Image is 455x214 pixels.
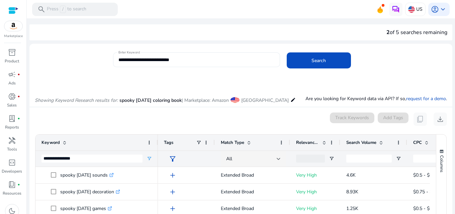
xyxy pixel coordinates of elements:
div: of 5 searches remaining [386,28,447,36]
span: search [37,5,45,13]
span: 1.25K [346,205,358,212]
span: $0.5 - $0.75 [413,205,439,212]
span: spooky [DATE] coloring book [119,97,182,103]
p: Reports [5,124,19,130]
span: add [169,188,177,196]
p: spooky [DATE] decoration [60,185,120,199]
span: add [169,171,177,179]
span: campaign [8,70,16,78]
p: Press to search [47,6,86,13]
span: / [60,6,66,13]
span: add [169,205,177,213]
span: code_blocks [8,159,16,167]
span: Search [311,57,326,64]
span: Search Volume [346,140,376,146]
input: Keyword Filter Input [41,155,143,163]
p: Extended Broad [221,168,284,182]
a: request for a demo [406,95,446,102]
p: Sales [7,102,17,108]
input: Search Volume Filter Input [346,155,392,163]
p: US [416,3,423,15]
span: handyman [8,137,16,145]
button: Open Filter Menu [329,156,334,161]
img: us.svg [408,6,415,13]
span: Keyword [41,140,60,146]
span: donut_small [8,92,16,100]
span: CPC [413,140,422,146]
span: keyboard_arrow_down [439,5,447,13]
span: fiber_manual_record [17,117,20,120]
span: account_circle [431,5,439,13]
span: Match Type [221,140,244,146]
span: $0.75 - $1.35 [413,189,441,195]
i: Showing Keyword Research results for: [35,97,118,103]
p: spooky [DATE] sounds [60,168,114,182]
p: Extended Broad [221,185,284,199]
span: $0.5 - $0.75 [413,172,439,178]
span: Columns [439,155,445,172]
span: fiber_manual_record [17,183,20,186]
span: book_4 [8,181,16,189]
mat-icon: edit [290,96,296,104]
span: fiber_manual_record [17,73,20,76]
span: Tags [164,140,173,146]
span: [GEOGRAPHIC_DATA] [241,97,289,103]
span: inventory_2 [8,48,16,56]
p: Very High [296,168,334,182]
img: amazon.svg [4,21,22,31]
p: Resources [3,190,21,196]
p: Ads [8,80,16,86]
span: download [436,115,444,123]
p: Marketplace [4,34,23,39]
p: Tools [7,146,17,152]
span: filter_alt [169,155,177,163]
button: Search [287,52,351,68]
span: lab_profile [8,115,16,123]
span: Relevance Score [296,140,320,146]
span: fiber_manual_record [17,95,20,98]
button: Open Filter Menu [396,156,401,161]
button: Open Filter Menu [147,156,152,161]
p: Product [5,58,19,64]
span: | Marketplace: Amazon [182,97,229,103]
button: download [434,113,447,126]
span: All [226,156,232,162]
mat-label: Enter Keyword [118,50,140,55]
span: 4.6K [346,172,356,178]
span: 8.93K [346,189,358,195]
span: 2 [386,29,390,36]
p: Developers [2,168,22,174]
p: Are you looking for Keyword data via API? If so, . [305,95,447,102]
p: Very High [296,185,334,199]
